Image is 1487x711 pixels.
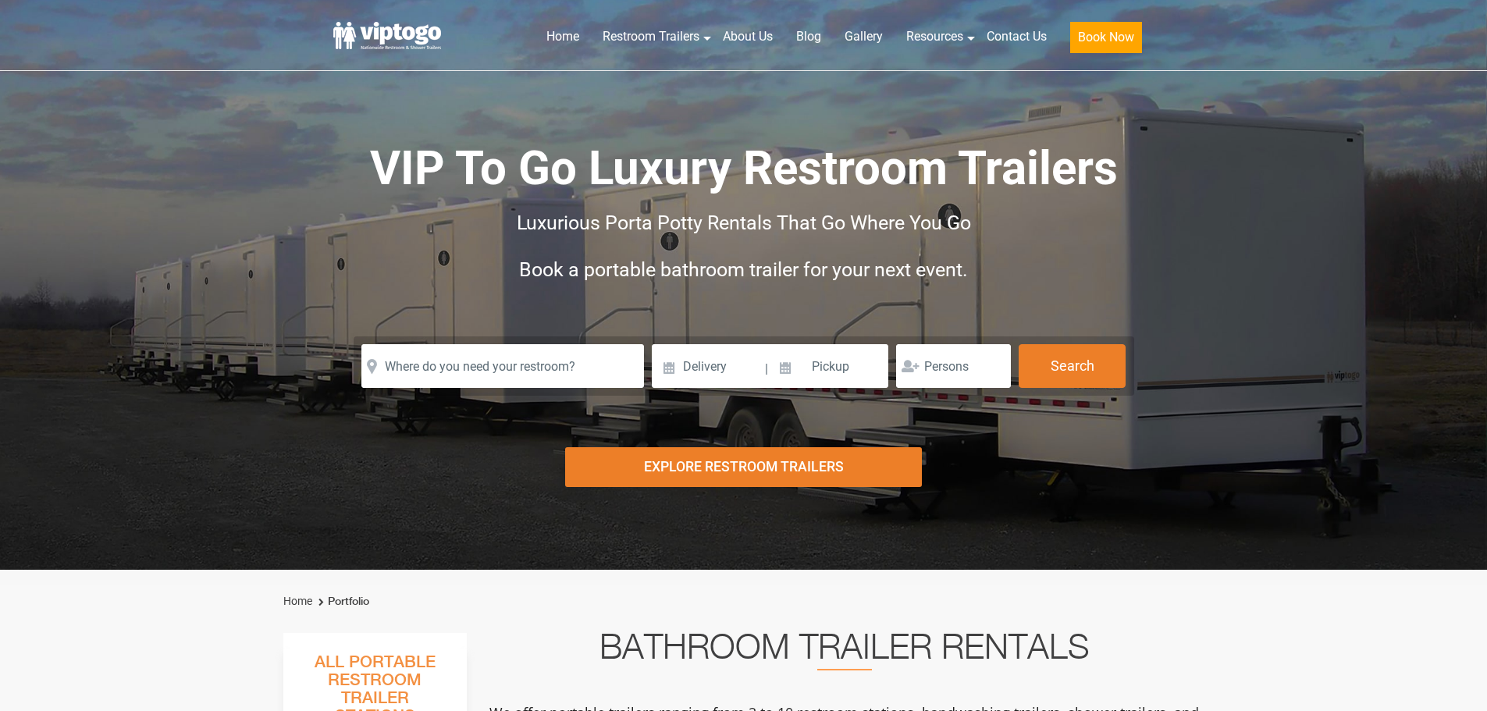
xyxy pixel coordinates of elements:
a: Home [283,595,312,607]
div: Explore Restroom Trailers [565,447,922,487]
span: Book a portable bathroom trailer for your next event. [519,258,968,281]
li: Portfolio [315,592,369,611]
input: Delivery [652,344,763,388]
a: Blog [784,20,833,54]
a: About Us [711,20,784,54]
input: Persons [896,344,1011,388]
button: Book Now [1070,22,1142,53]
span: | [765,344,768,394]
span: Luxurious Porta Potty Rentals That Go Where You Go [517,212,971,234]
a: Resources [895,20,975,54]
button: Search [1019,344,1126,388]
a: Book Now [1058,20,1154,62]
input: Where do you need your restroom? [361,344,644,388]
a: Contact Us [975,20,1058,54]
a: Restroom Trailers [591,20,711,54]
a: Gallery [833,20,895,54]
span: VIP To Go Luxury Restroom Trailers [370,140,1118,196]
input: Pickup [770,344,889,388]
h2: Bathroom Trailer Rentals [488,633,1201,670]
a: Home [535,20,591,54]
